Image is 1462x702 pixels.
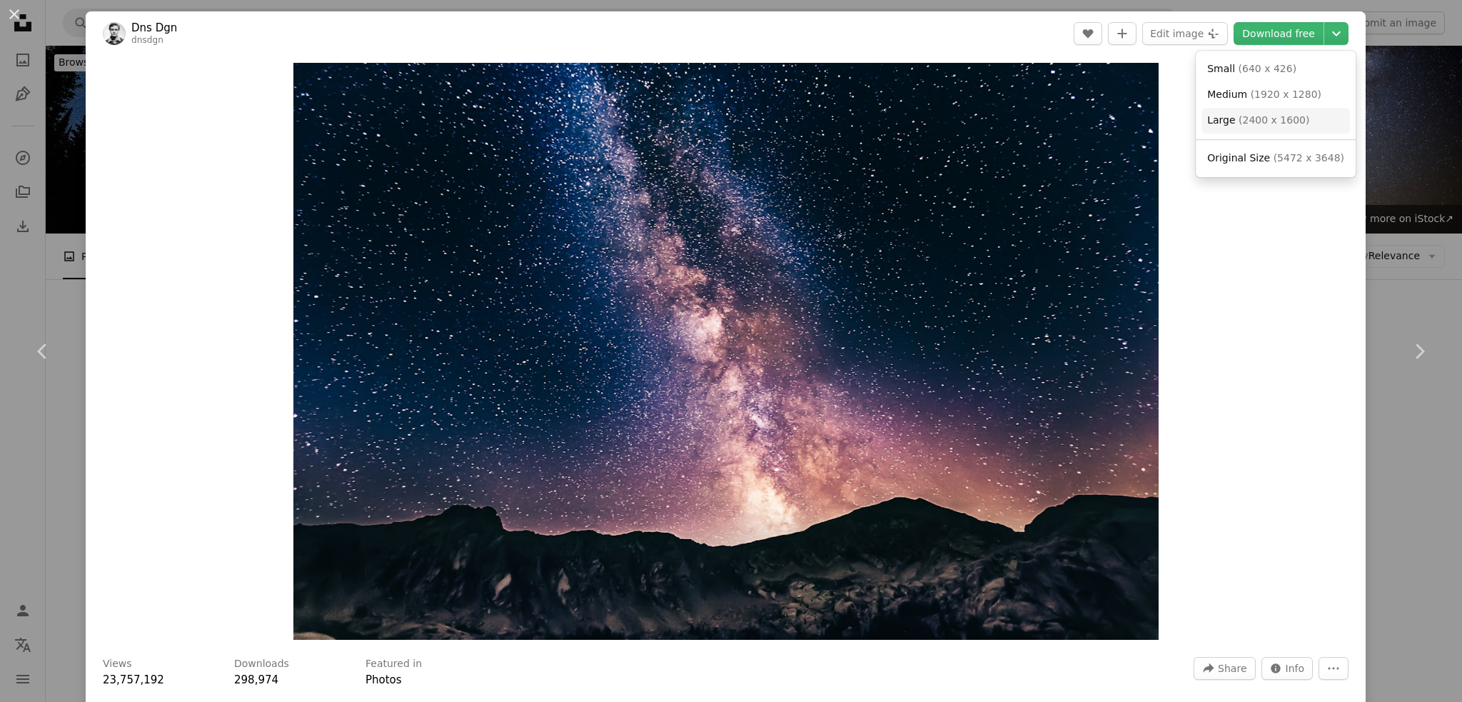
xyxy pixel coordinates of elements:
span: ( 1920 x 1280 ) [1251,89,1321,100]
button: Choose download size [1324,22,1348,45]
div: Choose download size [1196,51,1356,177]
span: Original Size [1207,152,1270,164]
span: ( 2400 x 1600 ) [1239,114,1309,126]
span: Large [1207,114,1235,126]
span: Small [1207,63,1235,74]
span: ( 640 x 426 ) [1239,63,1297,74]
span: Medium [1207,89,1247,100]
span: ( 5472 x 3648 ) [1274,152,1344,164]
